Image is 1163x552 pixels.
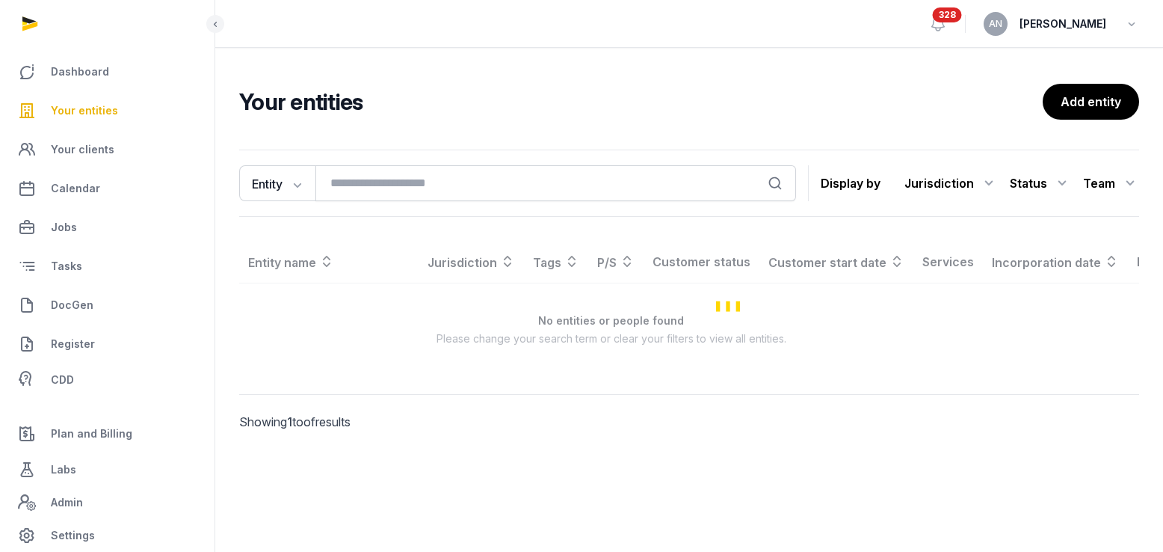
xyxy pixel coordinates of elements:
span: Admin [51,494,83,512]
span: Register [51,335,95,353]
div: Jurisdiction [904,171,998,195]
span: Jobs [51,218,77,236]
button: Entity [239,165,315,201]
span: AN [989,19,1002,28]
a: Tasks [12,248,203,284]
span: Settings [51,527,95,545]
span: Plan and Billing [51,425,132,443]
span: DocGen [51,296,93,314]
a: DocGen [12,287,203,323]
a: Add entity [1043,84,1139,120]
p: Display by [821,171,880,195]
a: Jobs [12,209,203,245]
span: [PERSON_NAME] [1019,15,1106,33]
span: Tasks [51,257,82,275]
span: 1 [287,414,292,429]
a: Plan and Billing [12,416,203,452]
a: CDD [12,365,203,395]
a: Labs [12,452,203,488]
span: Your entities [51,102,118,120]
div: Status [1010,171,1071,195]
p: Showing to of results [239,395,446,449]
span: 328 [933,7,962,22]
a: Calendar [12,171,203,206]
a: Dashboard [12,54,203,90]
a: Your clients [12,132,203,168]
button: AN [984,12,1008,36]
a: Register [12,326,203,362]
a: Admin [12,488,203,518]
span: Calendar [51,180,100,197]
span: Dashboard [51,63,109,81]
div: Team [1083,171,1139,195]
span: Labs [51,461,76,479]
h2: Your entities [239,88,1043,115]
span: CDD [51,371,74,389]
a: Your entities [12,93,203,129]
span: Your clients [51,141,114,159]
